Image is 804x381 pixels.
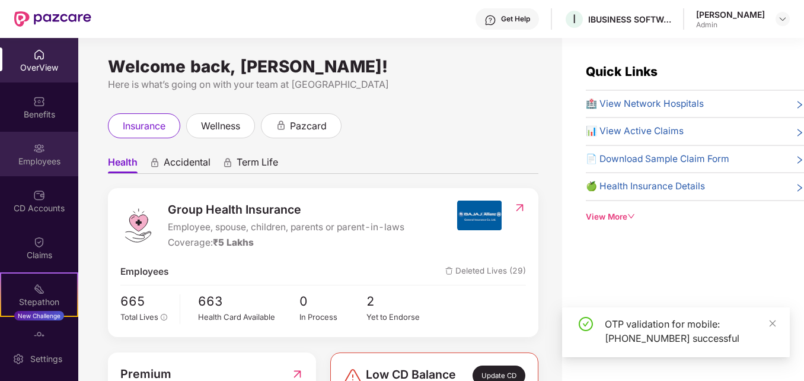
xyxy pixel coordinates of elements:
[164,156,210,173] span: Accidental
[696,9,765,20] div: [PERSON_NAME]
[198,311,299,323] div: Health Card Available
[586,211,804,223] div: View More
[201,119,240,134] span: wellness
[33,189,45,201] img: svg+xml;base64,PHN2ZyBpZD0iQ0RfQWNjb3VudHMiIGRhdGEtbmFtZT0iQ0QgQWNjb3VudHMiIHhtbG5zPSJodHRwOi8vd3...
[168,236,404,250] div: Coverage:
[14,11,91,27] img: New Pazcare Logo
[213,237,254,248] span: ₹5 Lakhs
[586,152,729,166] span: 📄 Download Sample Claim Form
[237,156,278,173] span: Term Life
[33,330,45,342] img: svg+xml;base64,PHN2ZyBpZD0iRW5kb3JzZW1lbnRzIiB4bWxucz0iaHR0cDovL3d3dy53My5vcmcvMjAwMC9zdmciIHdpZH...
[33,283,45,295] img: svg+xml;base64,PHN2ZyB4bWxucz0iaHR0cDovL3d3dy53My5vcmcvMjAwMC9zdmciIHdpZHRoPSIyMSIgaGVpZ2h0PSIyMC...
[33,142,45,154] img: svg+xml;base64,PHN2ZyBpZD0iRW1wbG95ZWVzIiB4bWxucz0iaHR0cDovL3d3dy53My5vcmcvMjAwMC9zdmciIHdpZHRoPS...
[299,311,367,323] div: In Process
[457,201,502,230] img: insurerIcon
[12,353,24,365] img: svg+xml;base64,PHN2ZyBpZD0iU2V0dGluZy0yMHgyMCIgeG1sbnM9Imh0dHA6Ly93d3cudzMub3JnLzIwMDAvc3ZnIiB3aW...
[161,314,168,321] span: info-circle
[768,319,777,328] span: close
[445,267,453,275] img: deleteIcon
[27,353,66,365] div: Settings
[33,49,45,61] img: svg+xml;base64,PHN2ZyBpZD0iSG9tZSIgeG1sbnM9Imh0dHA6Ly93d3cudzMub3JnLzIwMDAvc3ZnIiB3aWR0aD0iMjAiIG...
[605,317,776,345] div: OTP validation for mobile: [PHONE_NUMBER] successful
[33,236,45,248] img: svg+xml;base64,PHN2ZyBpZD0iQ2xhaW0iIHhtbG5zPSJodHRwOi8vd3d3LnczLm9yZy8yMDAwL3N2ZyIgd2lkdGg9IjIwIi...
[366,311,434,323] div: Yet to Endorse
[149,157,160,168] div: animation
[120,208,156,243] img: logo
[366,291,434,311] span: 2
[290,119,327,134] span: pazcard
[198,291,299,311] span: 663
[108,156,138,173] span: Health
[108,77,538,92] div: Here is what’s going on with your team at [GEOGRAPHIC_DATA]
[586,124,684,138] span: 📊 View Active Claims
[276,120,286,131] div: animation
[108,62,538,71] div: Welcome back, [PERSON_NAME]!
[586,64,658,79] span: Quick Links
[445,265,526,279] span: Deleted Lives (29)
[120,265,169,279] span: Employees
[627,212,636,221] span: down
[586,97,704,111] span: 🏥 View Network Hospitals
[168,201,404,219] span: Group Health Insurance
[778,14,787,24] img: svg+xml;base64,PHN2ZyBpZD0iRHJvcGRvd24tMzJ4MzIiIHhtbG5zPSJodHRwOi8vd3d3LnczLm9yZy8yMDAwL3N2ZyIgd2...
[484,14,496,26] img: svg+xml;base64,PHN2ZyBpZD0iSGVscC0zMngzMiIgeG1sbnM9Imh0dHA6Ly93d3cudzMub3JnLzIwMDAvc3ZnIiB3aWR0aD...
[168,220,404,234] span: Employee, spouse, children, parents or parent-in-laws
[501,14,530,24] div: Get Help
[299,291,367,311] span: 0
[586,179,705,193] span: 🍏 Health Insurance Details
[120,312,158,322] span: Total Lives
[222,157,233,168] div: animation
[573,12,576,26] span: I
[120,291,171,311] span: 665
[14,311,64,320] div: New Challenge
[123,119,165,134] span: insurance
[33,96,45,107] img: svg+xml;base64,PHN2ZyBpZD0iQmVuZWZpdHMiIHhtbG5zPSJodHRwOi8vd3d3LnczLm9yZy8yMDAwL3N2ZyIgd2lkdGg9Ij...
[513,202,526,214] img: RedirectIcon
[696,20,765,30] div: Admin
[579,317,593,331] span: check-circle
[1,296,77,308] div: Stepathon
[588,14,671,25] div: IBUSINESS SOFTWARE PRIVATE LIMITED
